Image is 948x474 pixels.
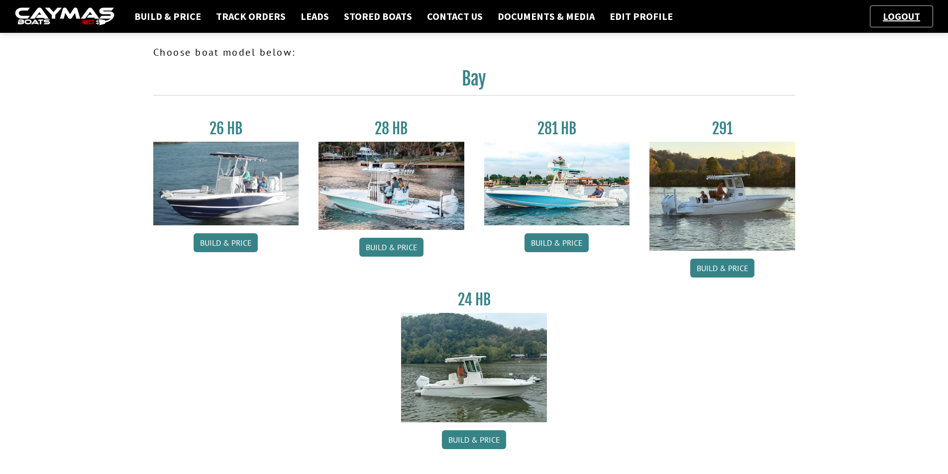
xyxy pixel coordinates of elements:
img: 291_Thumbnail.jpg [649,142,795,251]
img: caymas-dealer-connect-2ed40d3bc7270c1d8d7ffb4b79bf05adc795679939227970def78ec6f6c03838.gif [15,7,114,26]
a: Build & Price [442,430,506,449]
a: Build & Price [690,259,754,278]
a: Build & Price [525,233,589,252]
p: Choose boat model below: [153,45,795,60]
a: Build & Price [194,233,258,252]
h3: 281 HB [484,119,630,138]
a: Documents & Media [493,10,600,23]
h3: 26 HB [153,119,299,138]
a: Build & Price [359,238,423,257]
a: Edit Profile [605,10,678,23]
a: Contact Us [422,10,488,23]
a: Track Orders [211,10,291,23]
h2: Bay [153,68,795,95]
img: 28_hb_thumbnail_for_caymas_connect.jpg [318,142,464,230]
h3: 28 HB [318,119,464,138]
a: Build & Price [129,10,206,23]
a: Stored Boats [339,10,417,23]
img: 28-hb-twin.jpg [484,142,630,225]
h3: 291 [649,119,795,138]
a: Logout [878,10,925,22]
img: 26_new_photo_resized.jpg [153,142,299,225]
a: Leads [296,10,334,23]
h3: 24 HB [401,290,547,309]
img: 24_HB_thumbnail.jpg [401,313,547,422]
